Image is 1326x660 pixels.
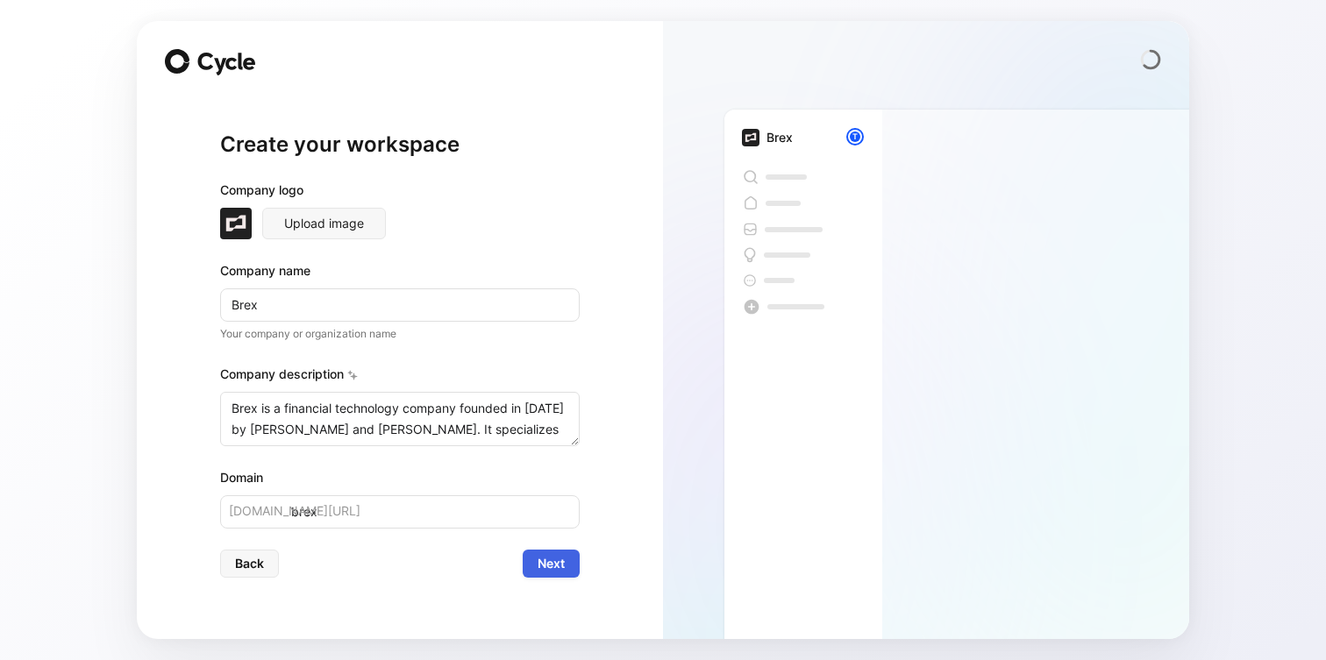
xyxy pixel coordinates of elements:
img: brex.com [742,129,759,146]
span: Back [235,553,264,574]
div: Company name [220,260,580,281]
span: Next [538,553,565,574]
button: Next [523,550,580,578]
div: T [848,130,862,144]
input: Example [220,288,580,322]
img: brex.com [220,208,252,239]
div: Company logo [220,180,580,208]
span: Upload image [284,213,364,234]
h1: Create your workspace [220,131,580,159]
span: [DOMAIN_NAME][URL] [229,500,360,522]
div: Brex [766,127,793,148]
p: Your company or organization name [220,325,580,343]
div: Domain [220,467,580,488]
div: Company description [220,364,580,392]
button: Upload image [262,208,386,239]
button: Back [220,550,279,578]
